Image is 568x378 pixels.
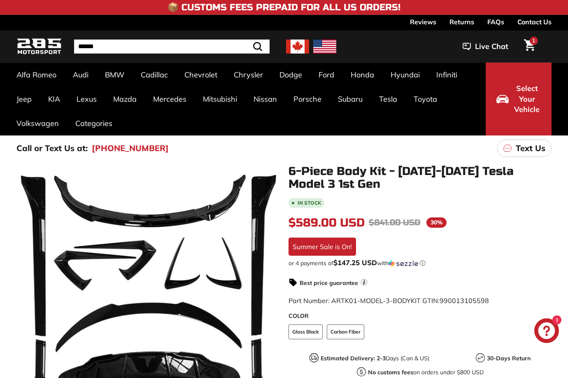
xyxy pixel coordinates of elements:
div: Summer Sale is On! [289,238,356,256]
span: Part Number: ARTK01-MODEL-3-BODYKIT GTIN: [289,296,489,305]
img: Logo_285_Motorsport_areodynamics_components [16,37,62,56]
a: Ford [310,63,342,87]
a: Porsche [285,87,330,111]
strong: Estimated Delivery: 2-3 [321,355,386,362]
input: Search [74,40,270,54]
b: In stock [298,201,321,205]
a: Categories [67,111,121,135]
strong: No customs fees [368,369,413,376]
p: Days (Can & US) [321,354,429,363]
a: Toyota [405,87,445,111]
a: Lexus [68,87,105,111]
span: 1 [532,37,535,44]
span: 30% [426,217,447,228]
a: Hyundai [382,63,428,87]
p: Call or Text Us at: [16,142,88,154]
span: 990013105598 [440,296,489,305]
button: Select Your Vehicle [486,63,552,135]
div: or 4 payments of with [289,259,552,267]
a: Chrysler [226,63,271,87]
div: or 4 payments of$147.25 USDwithSezzle Click to learn more about Sezzle [289,259,552,267]
a: [PHONE_NUMBER] [92,142,169,154]
button: Live Chat [452,36,519,57]
label: COLOR [289,312,552,320]
a: Chevrolet [176,63,226,87]
a: Alfa Romeo [8,63,65,87]
a: Subaru [330,87,371,111]
a: Dodge [271,63,310,87]
a: Infiniti [428,63,466,87]
h1: 6-Piece Body Kit - [DATE]-[DATE] Tesla Model 3 1st Gen [289,165,552,191]
a: Audi [65,63,97,87]
a: Text Us [497,140,552,157]
a: Nissan [245,87,285,111]
span: Select Your Vehicle [513,83,541,115]
a: KIA [40,87,68,111]
a: Mitsubishi [195,87,245,111]
span: $841.00 USD [369,217,420,228]
a: Tesla [371,87,405,111]
a: Returns [449,15,474,29]
a: Contact Us [517,15,552,29]
span: $589.00 USD [289,216,365,230]
strong: Best price guarantee [300,279,358,287]
a: BMW [97,63,133,87]
a: Mazda [105,87,145,111]
a: Honda [342,63,382,87]
a: Cadillac [133,63,176,87]
a: Cart [519,33,540,61]
a: Volkswagen [8,111,67,135]
img: Sezzle [389,260,418,267]
strong: 30-Days Return [487,355,531,362]
inbox-online-store-chat: Shopify online store chat [532,318,561,345]
span: i [360,278,368,286]
span: Live Chat [475,41,508,52]
a: Reviews [410,15,436,29]
a: Jeep [8,87,40,111]
p: Text Us [516,142,545,154]
p: on orders under $800 USD [368,368,484,377]
a: Mercedes [145,87,195,111]
a: FAQs [487,15,504,29]
h4: 📦 Customs Fees Prepaid for All US Orders! [168,2,400,12]
span: $147.25 USD [333,258,377,267]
